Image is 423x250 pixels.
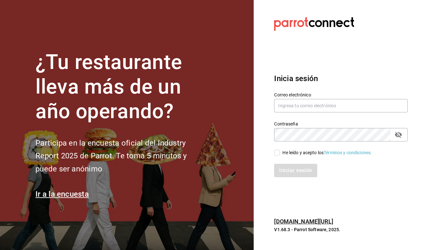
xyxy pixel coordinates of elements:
[282,149,372,156] div: He leído y acepto los
[35,137,208,176] h2: Participa en la encuesta oficial del Industry Report 2025 de Parrot. Te toma 5 minutos y puede se...
[274,73,408,84] h3: Inicia sesión
[274,99,408,112] input: Ingresa tu correo electrónico
[274,122,408,126] label: Contraseña
[274,93,408,97] label: Correo electrónico
[274,218,333,225] a: [DOMAIN_NAME][URL]
[35,50,208,124] h1: ¿Tu restaurante lleva más de un año operando?
[274,226,408,233] p: V1.68.3 - Parrot Software, 2025.
[324,150,372,155] a: Términos y condiciones.
[35,190,89,199] a: Ir a la encuesta
[393,129,404,140] button: passwordField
